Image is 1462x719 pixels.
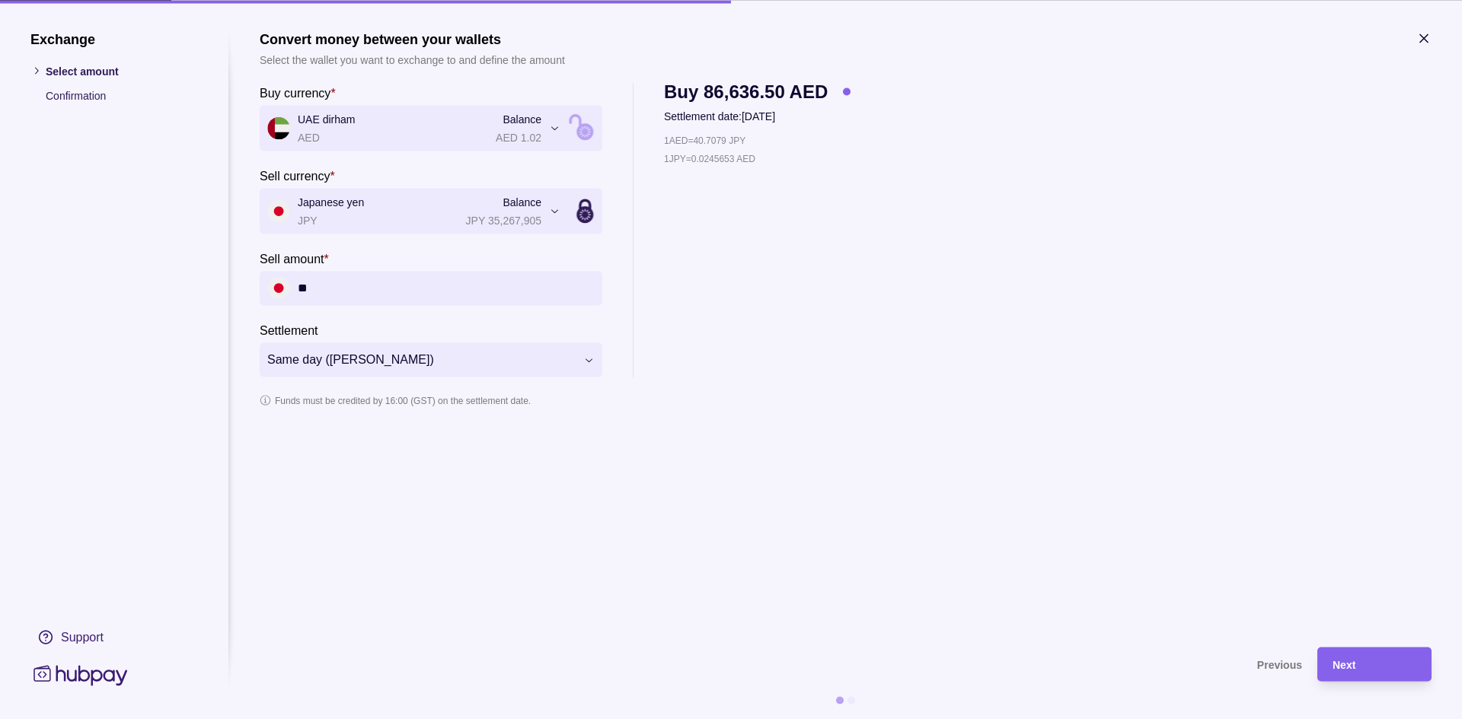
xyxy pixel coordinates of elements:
[260,320,318,339] label: Settlement
[260,86,330,99] p: Buy currency
[260,83,336,101] label: Buy currency
[61,628,104,645] div: Support
[260,30,565,47] h1: Convert money between your wallets
[664,83,828,100] span: Buy 86,636.50 AED
[30,30,198,47] h1: Exchange
[1333,659,1355,671] span: Next
[1317,647,1432,681] button: Next
[46,62,198,79] p: Select amount
[275,392,531,409] p: Funds must be credited by 16:00 (GST) on the settlement date.
[46,87,198,103] p: Confirmation
[260,252,324,265] p: Sell amount
[260,647,1302,681] button: Previous
[298,271,595,305] input: amount
[260,51,565,68] p: Select the wallet you want to exchange to and define the amount
[30,621,198,653] a: Support
[260,323,318,336] p: Settlement
[1257,659,1302,671] span: Previous
[260,169,330,182] p: Sell currency
[260,249,329,267] label: Sell amount
[664,132,745,148] p: 1 AED = 40.7079 JPY
[260,166,335,184] label: Sell currency
[267,277,290,300] img: jp
[664,107,851,124] p: Settlement date: [DATE]
[664,150,755,167] p: 1 JPY = 0.0245653 AED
